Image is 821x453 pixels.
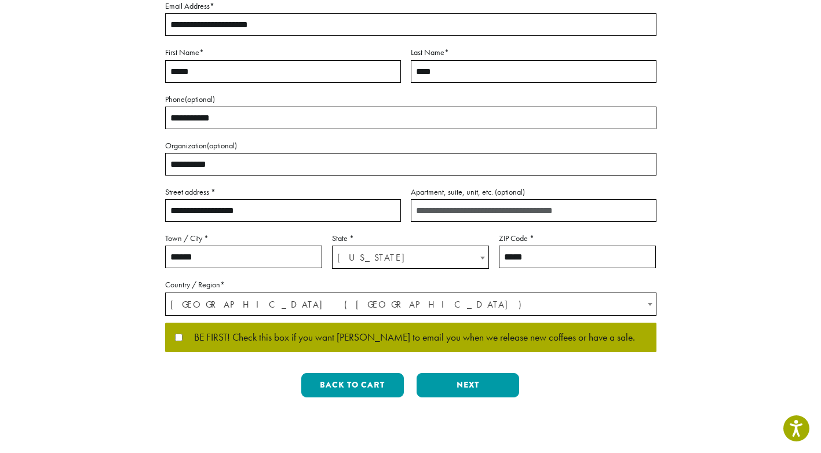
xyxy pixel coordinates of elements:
[411,185,656,199] label: Apartment, suite, unit, etc.
[207,140,237,151] span: (optional)
[185,94,215,104] span: (optional)
[332,246,489,269] span: State
[165,231,322,246] label: Town / City
[165,45,401,60] label: First Name
[165,138,656,153] label: Organization
[165,293,656,316] span: Country / Region
[175,334,183,341] input: BE FIRST! Check this box if you want [PERSON_NAME] to email you when we release new coffees or ha...
[332,231,489,246] label: State
[301,373,404,397] button: Back to cart
[417,373,519,397] button: Next
[333,246,488,269] span: Washington
[495,187,525,197] span: (optional)
[165,185,401,199] label: Street address
[411,45,656,60] label: Last Name
[166,293,656,316] span: United States (US)
[183,333,635,343] span: BE FIRST! Check this box if you want [PERSON_NAME] to email you when we release new coffees or ha...
[499,231,656,246] label: ZIP Code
